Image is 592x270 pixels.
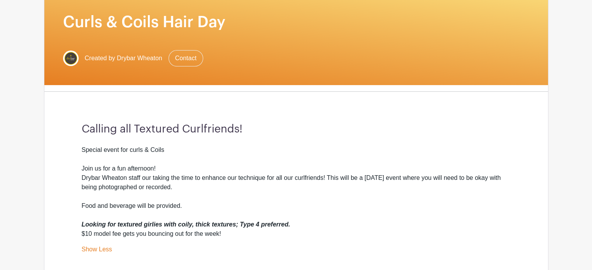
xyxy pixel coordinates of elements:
[169,50,203,66] a: Contact
[82,246,112,256] a: Show Less
[82,221,290,228] em: Looking for textured girlies with coily, thick textures; Type 4 preferred.
[82,123,511,136] h3: Calling all Textured Curlfriends!
[63,13,529,31] h1: Curls & Coils Hair Day
[63,51,79,66] img: DB%20WHEATON_IG%20Profile.jpg
[85,54,162,63] span: Created by Drybar Wheaton
[82,145,511,239] div: Special event for curls & Coils Join us for a fun afternoon! Drybar Wheaton staff our taking the ...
